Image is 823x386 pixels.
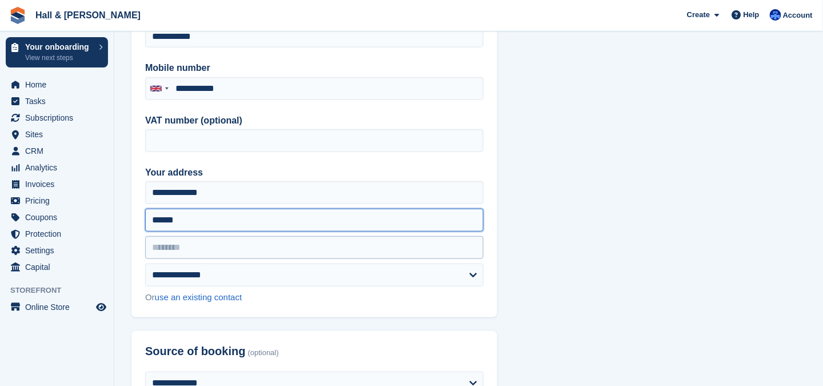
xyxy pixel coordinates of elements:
[25,126,94,142] span: Sites
[6,209,108,225] a: menu
[6,299,108,315] a: menu
[25,93,94,109] span: Tasks
[6,77,108,93] a: menu
[25,209,94,225] span: Coupons
[25,259,94,275] span: Capital
[6,143,108,159] a: menu
[6,242,108,258] a: menu
[145,291,484,304] div: Or
[6,93,108,109] a: menu
[6,176,108,192] a: menu
[6,226,108,242] a: menu
[25,43,93,51] p: Your onboarding
[25,226,94,242] span: Protection
[94,300,108,314] a: Preview store
[6,193,108,209] a: menu
[6,110,108,126] a: menu
[744,9,760,21] span: Help
[6,160,108,176] a: menu
[10,285,114,296] span: Storefront
[25,110,94,126] span: Subscriptions
[783,10,813,21] span: Account
[687,9,710,21] span: Create
[6,126,108,142] a: menu
[31,6,145,25] a: Hall & [PERSON_NAME]
[25,193,94,209] span: Pricing
[25,143,94,159] span: CRM
[146,78,172,100] div: United Kingdom: +44
[145,345,246,358] span: Source of booking
[145,114,484,128] label: VAT number (optional)
[25,77,94,93] span: Home
[145,166,484,180] label: Your address
[6,37,108,67] a: Your onboarding View next steps
[9,7,26,24] img: stora-icon-8386f47178a22dfd0bd8f6a31ec36ba5ce8667c1dd55bd0f319d3a0aa187defe.svg
[770,9,781,21] img: Claire Banham
[155,292,242,302] a: use an existing contact
[25,160,94,176] span: Analytics
[6,259,108,275] a: menu
[25,299,94,315] span: Online Store
[145,61,484,75] label: Mobile number
[25,242,94,258] span: Settings
[25,53,93,63] p: View next steps
[25,176,94,192] span: Invoices
[248,349,279,357] span: (optional)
